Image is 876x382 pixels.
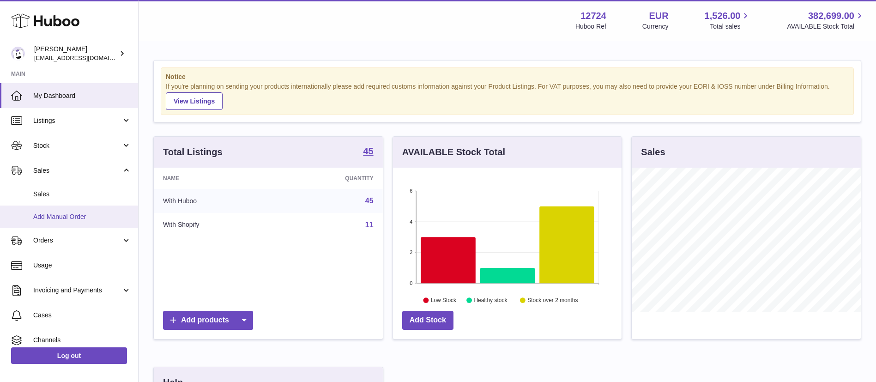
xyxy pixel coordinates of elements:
[11,47,25,61] img: internalAdmin-12724@internal.huboo.com
[33,166,121,175] span: Sales
[166,73,849,81] strong: Notice
[163,311,253,330] a: Add products
[154,168,277,189] th: Name
[410,249,412,255] text: 2
[710,22,751,31] span: Total sales
[166,82,849,110] div: If you're planning on sending your products internationally please add required customs informati...
[365,197,374,205] a: 45
[642,22,669,31] div: Currency
[34,45,117,62] div: [PERSON_NAME]
[474,297,507,303] text: Healthy stock
[11,347,127,364] a: Log out
[33,336,131,345] span: Channels
[166,92,223,110] a: View Listings
[402,146,505,158] h3: AVAILABLE Stock Total
[33,311,131,320] span: Cases
[33,141,121,150] span: Stock
[580,10,606,22] strong: 12724
[33,212,131,221] span: Add Manual Order
[575,22,606,31] div: Huboo Ref
[705,10,741,22] span: 1,526.00
[33,286,121,295] span: Invoicing and Payments
[410,280,412,286] text: 0
[163,146,223,158] h3: Total Listings
[33,91,131,100] span: My Dashboard
[410,188,412,194] text: 6
[410,219,412,224] text: 4
[808,10,854,22] span: 382,699.00
[33,236,121,245] span: Orders
[705,10,751,31] a: 1,526.00 Total sales
[787,22,865,31] span: AVAILABLE Stock Total
[363,146,373,156] strong: 45
[787,10,865,31] a: 382,699.00 AVAILABLE Stock Total
[33,261,131,270] span: Usage
[34,54,136,61] span: [EMAIL_ADDRESS][DOMAIN_NAME]
[527,297,578,303] text: Stock over 2 months
[431,297,457,303] text: Low Stock
[365,221,374,229] a: 11
[402,311,453,330] a: Add Stock
[33,116,121,125] span: Listings
[277,168,382,189] th: Quantity
[33,190,131,199] span: Sales
[154,213,277,237] td: With Shopify
[641,146,665,158] h3: Sales
[363,146,373,158] a: 45
[649,10,668,22] strong: EUR
[154,189,277,213] td: With Huboo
